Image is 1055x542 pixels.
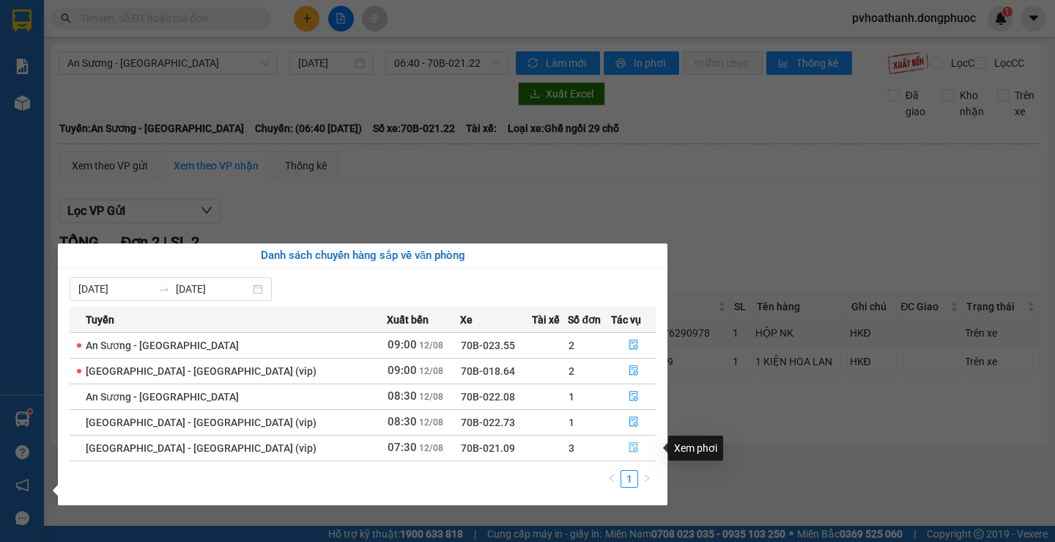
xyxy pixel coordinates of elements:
[158,283,170,295] span: swap-right
[569,442,574,454] span: 3
[569,365,574,377] span: 2
[158,283,170,295] span: to
[668,436,723,461] div: Xem phơi
[569,391,574,403] span: 1
[419,417,443,428] span: 12/08
[388,364,417,377] span: 09:00
[603,470,621,488] li: Previous Page
[629,391,639,403] span: file-done
[78,281,152,297] input: Từ ngày
[86,340,239,351] span: An Sương - [GEOGRAPHIC_DATA]
[86,391,239,403] span: An Sương - [GEOGRAPHIC_DATA]
[629,417,639,428] span: file-done
[569,417,574,428] span: 1
[387,312,429,328] span: Xuất bến
[629,365,639,377] span: file-done
[419,392,443,402] span: 12/08
[388,441,417,454] span: 07:30
[419,340,443,351] span: 12/08
[70,247,656,265] div: Danh sách chuyến hàng sắp về văn phòng
[176,281,250,297] input: Đến ngày
[461,340,515,351] span: 70B-023.55
[612,411,656,434] button: file-done
[86,365,316,377] span: [GEOGRAPHIC_DATA] - [GEOGRAPHIC_DATA] (vip)
[629,340,639,351] span: file-done
[612,385,656,409] button: file-done
[611,312,641,328] span: Tác vụ
[86,312,114,328] span: Tuyến
[461,442,515,454] span: 70B-021.09
[419,366,443,376] span: 12/08
[638,470,656,488] li: Next Page
[612,359,656,383] button: file-done
[643,474,651,483] span: right
[603,470,621,488] button: left
[532,312,560,328] span: Tài xế
[461,391,515,403] span: 70B-022.08
[621,471,637,487] a: 1
[612,334,656,357] button: file-done
[86,442,316,454] span: [GEOGRAPHIC_DATA] - [GEOGRAPHIC_DATA] (vip)
[419,443,443,453] span: 12/08
[568,312,601,328] span: Số đơn
[388,338,417,351] span: 09:00
[629,442,639,454] span: file-done
[461,365,515,377] span: 70B-018.64
[388,389,417,403] span: 08:30
[388,415,417,428] span: 08:30
[569,340,574,351] span: 2
[612,436,656,460] button: file-done
[638,470,656,488] button: right
[607,474,616,483] span: left
[460,312,473,328] span: Xe
[461,417,515,428] span: 70B-022.73
[86,417,316,428] span: [GEOGRAPHIC_DATA] - [GEOGRAPHIC_DATA] (vip)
